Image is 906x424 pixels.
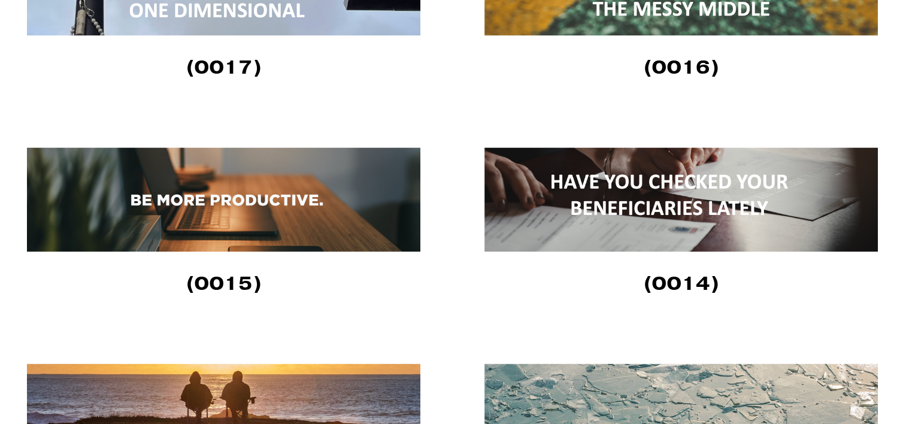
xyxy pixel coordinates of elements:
[484,147,878,252] img: Have You Checked your Beneficiaries Lately? (0014) There are three phases to your financial journ...
[27,147,420,252] img: Six Tips to Make You More Productive (0015) The other day I had great intentions. I had a list fr...
[186,271,262,295] strong: (0015)
[644,55,719,79] strong: (0016)
[644,271,719,295] strong: (0014)
[186,55,262,79] strong: (0017)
